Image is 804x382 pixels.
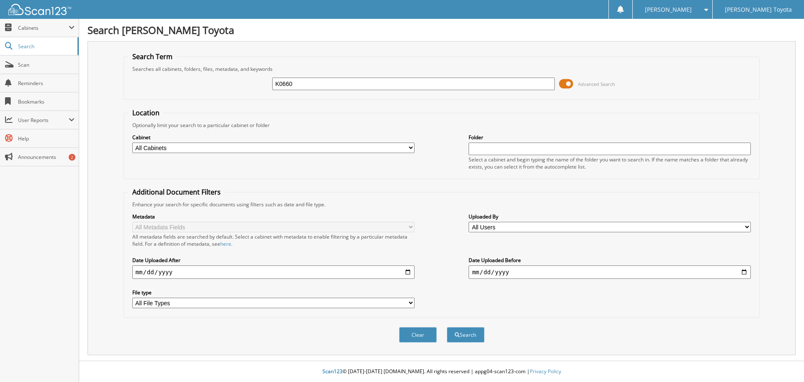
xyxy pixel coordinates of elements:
label: Date Uploaded After [132,257,415,264]
div: © [DATE]-[DATE] [DOMAIN_NAME]. All rights reserved | appg04-scan123-com | [79,361,804,382]
span: Search [18,43,73,50]
div: Enhance your search for specific documents using filters such as date and file type. [128,201,755,208]
legend: Search Term [128,52,177,61]
span: Cabinets [18,24,69,31]
span: Help [18,135,75,142]
label: File type [132,289,415,296]
span: [PERSON_NAME] [645,7,692,12]
legend: Location [128,108,164,117]
label: Date Uploaded Before [469,257,751,264]
label: Cabinet [132,134,415,141]
legend: Additional Document Filters [128,187,225,197]
iframe: Chat Widget [762,342,804,382]
span: [PERSON_NAME] Toyota [725,7,792,12]
div: 2 [69,154,75,161]
label: Uploaded By [469,213,751,220]
span: Reminders [18,80,75,87]
span: Scan [18,61,75,68]
span: User Reports [18,117,69,124]
span: Advanced Search [578,81,615,87]
label: Folder [469,134,751,141]
img: scan123-logo-white.svg [8,4,71,15]
div: Select a cabinet and begin typing the name of the folder you want to search in. If the name match... [469,156,751,170]
button: Search [447,327,484,343]
input: end [469,265,751,279]
input: start [132,265,415,279]
label: Metadata [132,213,415,220]
div: Optionally limit your search to a particular cabinet or folder [128,122,755,129]
span: Scan123 [322,368,343,375]
a: Privacy Policy [530,368,561,375]
span: Announcements [18,153,75,161]
span: Bookmarks [18,98,75,105]
h1: Search [PERSON_NAME] Toyota [88,23,796,37]
button: Clear [399,327,437,343]
a: here [220,240,231,247]
div: Searches all cabinets, folders, files, metadata, and keywords [128,65,755,73]
div: All metadata fields are searched by default. Select a cabinet with metadata to enable filtering b... [132,233,415,247]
